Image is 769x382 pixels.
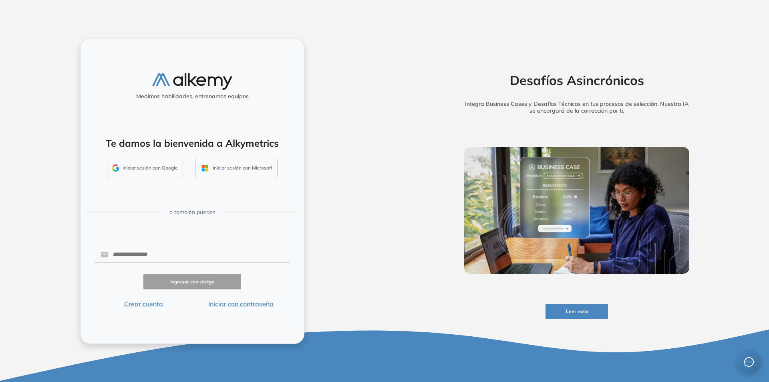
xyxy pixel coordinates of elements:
button: Iniciar sesión con Google [107,159,183,177]
button: Ingresar con código [143,274,241,289]
button: Leer nota [546,304,608,319]
span: message [744,357,754,367]
img: img-more-info [464,147,689,274]
h5: Integra Business Cases y Desafíos Técnicos en tus procesos de selección. Nuestra IA se encargará ... [452,101,702,114]
h2: Desafíos Asincrónicos [452,73,702,88]
h5: Medimos habilidades, entrenamos equipos [84,93,301,100]
span: o también puedes [169,208,215,216]
button: Iniciar con contraseña [192,299,290,309]
button: Crear cuenta [95,299,192,309]
h4: Te damos la bienvenida a Alkymetrics [91,137,294,149]
img: OUTLOOK_ICON [200,164,209,173]
img: logo-alkemy [152,73,232,90]
button: Iniciar sesión con Microsoft [195,159,278,177]
img: GMAIL_ICON [112,164,119,172]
